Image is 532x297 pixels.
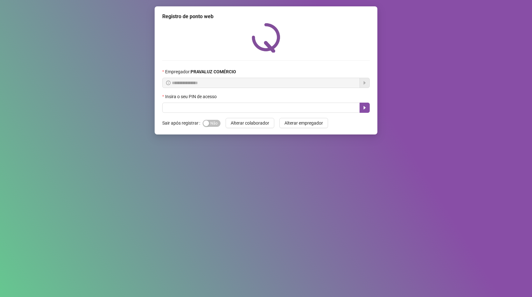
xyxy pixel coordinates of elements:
[226,118,274,128] button: Alterar colaborador
[162,13,370,20] div: Registro de ponto web
[284,120,323,127] span: Alterar empregador
[165,68,236,75] span: Empregador :
[252,23,280,53] img: QRPoint
[162,118,203,128] label: Sair após registrar
[191,69,236,74] strong: PRAVALUZ COMÉRCIO
[362,105,367,110] span: caret-right
[166,81,171,85] span: info-circle
[279,118,328,128] button: Alterar empregador
[231,120,269,127] span: Alterar colaborador
[162,93,221,100] label: Insira o seu PIN de acesso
